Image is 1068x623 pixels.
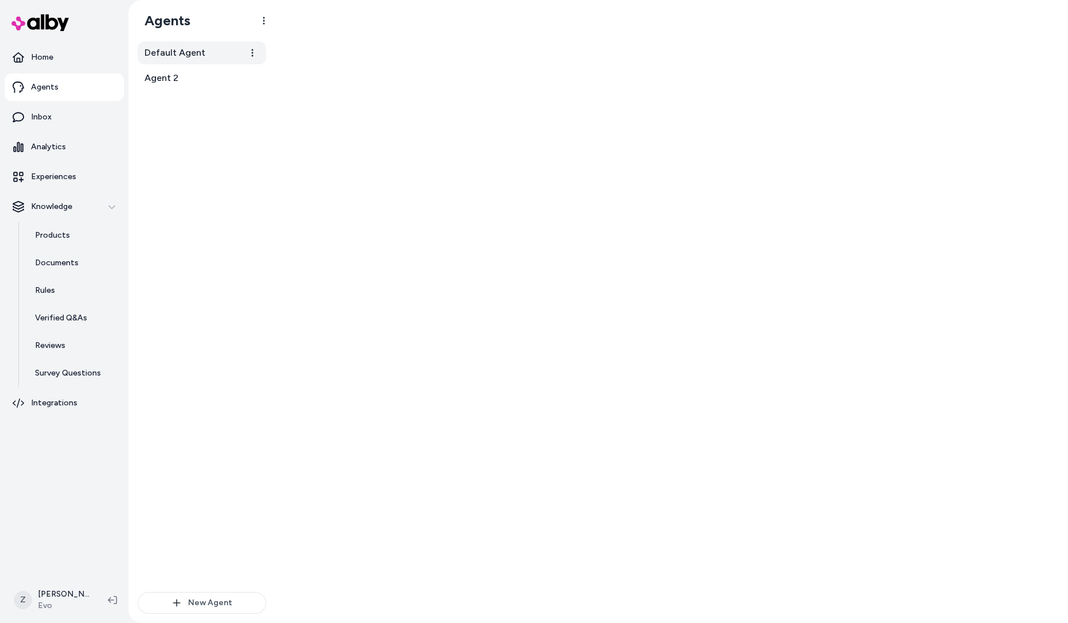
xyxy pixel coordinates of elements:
[14,591,32,609] span: Z
[31,171,76,183] p: Experiences
[31,141,66,153] p: Analytics
[5,133,124,161] a: Analytics
[31,201,72,212] p: Knowledge
[24,222,124,249] a: Products
[24,249,124,277] a: Documents
[5,103,124,131] a: Inbox
[135,12,190,29] h1: Agents
[35,230,70,241] p: Products
[31,52,53,63] p: Home
[24,304,124,332] a: Verified Q&As
[5,73,124,101] a: Agents
[31,82,59,93] p: Agents
[138,67,266,90] a: Agent 2
[35,340,65,351] p: Reviews
[138,592,266,614] button: New Agent
[38,589,89,600] p: [PERSON_NAME]
[145,46,205,60] span: Default Agent
[35,367,101,379] p: Survey Questions
[24,277,124,304] a: Rules
[5,44,124,71] a: Home
[145,71,178,85] span: Agent 2
[35,312,87,324] p: Verified Q&As
[138,41,266,64] a: Default Agent
[31,111,52,123] p: Inbox
[7,582,99,618] button: Z[PERSON_NAME]Evo
[5,389,124,417] a: Integrations
[24,359,124,387] a: Survey Questions
[5,163,124,191] a: Experiences
[38,600,89,612] span: Evo
[31,397,77,409] p: Integrations
[35,257,79,269] p: Documents
[35,285,55,296] p: Rules
[5,193,124,220] button: Knowledge
[24,332,124,359] a: Reviews
[11,14,69,31] img: alby Logo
